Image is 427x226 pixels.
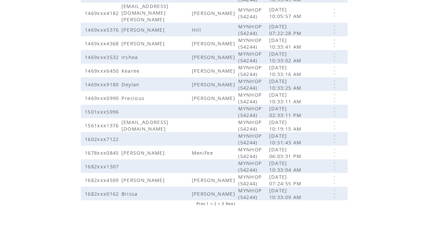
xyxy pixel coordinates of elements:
span: 1469xxx4368 [85,40,121,47]
span: 1469xxx9180 [85,81,121,88]
span: MYNHOP (54244) [238,146,262,159]
span: [DATE] 10:33:02 AM [269,50,303,64]
a: 1 [206,201,209,206]
span: [PERSON_NAME] [192,190,237,197]
span: [PERSON_NAME] [192,95,237,101]
span: 1469xxx4182 [85,10,121,16]
span: MYNHOP (54244) [238,105,262,118]
span: [DATE] 10:33:25 AM [269,78,303,91]
span: Kearee [121,67,141,74]
span: [DATE] 10:19:15 AM [269,119,303,132]
span: [DATE] 10:33:11 AM [269,91,303,105]
span: [DATE] 10:33:04 AM [269,160,303,173]
span: MYNHOP (54244) [238,187,262,200]
span: 1469xxx0990 [85,95,121,101]
span: 1682xxx1307 [85,163,121,170]
span: Irshea [121,54,140,60]
span: 1469xxx3532 [85,54,121,60]
span: [DATE] 06:03:31 PM [269,146,303,159]
span: [PERSON_NAME] [121,177,166,183]
span: [PERSON_NAME] [121,26,166,33]
span: MYNHOP (54244) [238,50,262,64]
span: [DATE] 10:05:57 AM [269,6,303,19]
span: MYNHOP (54244) [238,132,262,146]
span: [EMAIL_ADDRESS][DOMAIN_NAME] [121,119,169,132]
span: MYNHOP (54244) [238,119,262,132]
span: MYNHOP (54244) [238,37,262,50]
span: [EMAIL_ADDRESS][DOMAIN_NAME] [PERSON_NAME] [121,3,169,23]
span: Deylan [121,81,141,88]
span: MYNHOP (54244) [238,23,262,36]
span: [PERSON_NAME] [192,54,237,60]
span: 1469xxx6450 [85,67,121,74]
span: Menifee [192,149,215,156]
span: [DATE] 07:24:55 PM [269,173,303,187]
span: [PERSON_NAME] [192,10,237,16]
span: 1682xxx4509 [85,177,121,183]
span: [PERSON_NAME] [192,177,237,183]
span: MYNHOP (54244) [238,6,262,20]
span: 1561xxx1376 [85,122,121,129]
span: MYNHOP (54244) [238,160,262,173]
span: 1469xxx5376 [85,26,121,33]
a: Next [226,201,236,206]
span: Brissa [121,190,139,197]
span: 1678xxx0845 [85,149,121,156]
span: 1602xxx7122 [85,136,121,142]
span: MYNHOP (54244) [238,64,262,77]
span: [DATE] 10:51:43 AM [269,132,303,146]
span: [PERSON_NAME] [192,81,237,88]
span: MYNHOP (54244) [238,78,262,91]
span: [PERSON_NAME] [192,67,237,74]
a: Prev [196,201,205,206]
span: [DATE] 10:33:41 AM [269,37,303,50]
span: [PERSON_NAME] [121,149,166,156]
span: [DATE] 10:33:16 AM [269,64,303,77]
span: [PERSON_NAME] [121,40,166,47]
span: [DATE] 10:33:09 AM [269,187,303,200]
span: Hill [192,26,203,33]
span: < 2 > [210,201,221,206]
a: 3 [222,201,224,206]
span: Precious [121,95,146,101]
span: [DATE] 07:22:28 PM [269,23,303,36]
span: MYNHOP (54244) [238,91,262,105]
span: [PERSON_NAME] [192,40,237,47]
span: 1501xxx5996 [85,108,121,115]
span: 1682xxx0162 [85,190,121,197]
span: [DATE] 02:33:11 PM [269,105,303,118]
span: MYNHOP (54244) [238,173,262,187]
